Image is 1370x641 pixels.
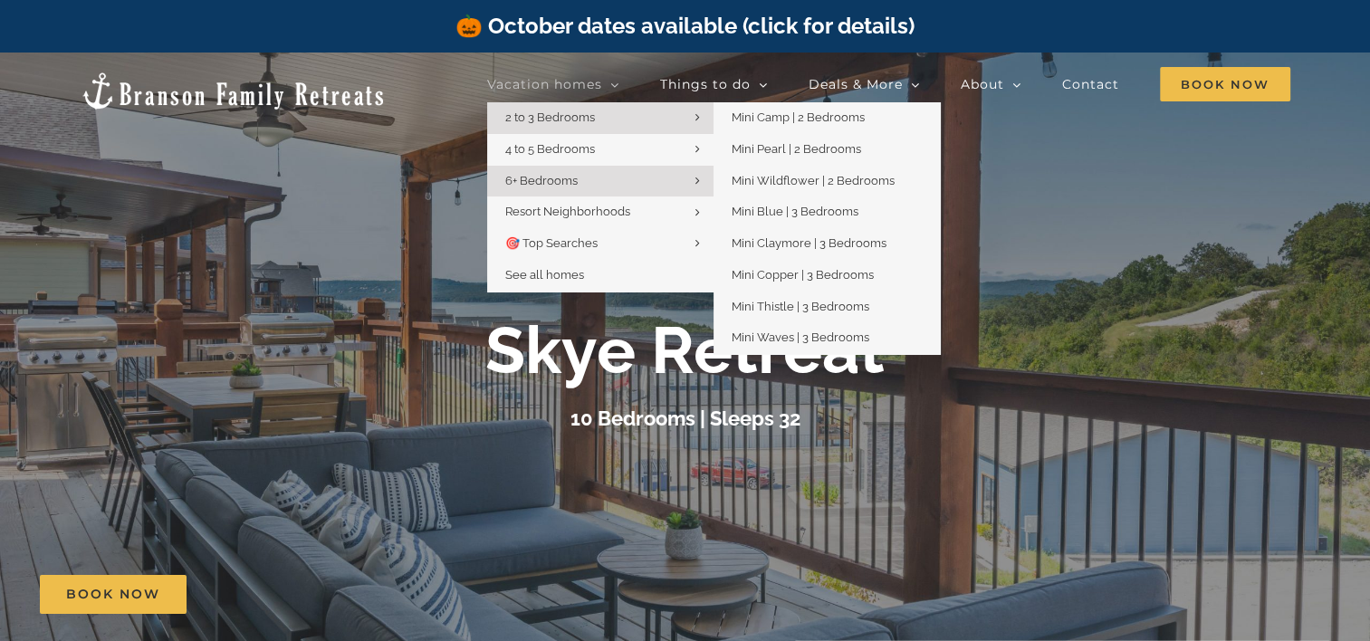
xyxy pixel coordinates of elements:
[505,174,578,187] span: 6+ Bedrooms
[66,587,160,602] span: Book Now
[570,407,800,430] h3: 10 Bedrooms | Sleeps 32
[714,260,940,292] a: Mini Copper | 3 Bedrooms
[732,330,869,344] span: Mini Waves | 3 Bedrooms
[505,142,595,156] span: 4 to 5 Bedrooms
[455,13,915,39] a: 🎃 October dates available (click for details)
[487,78,602,91] span: Vacation homes
[714,134,940,166] a: Mini Pearl | 2 Bedrooms
[809,78,903,91] span: Deals & More
[714,196,940,228] a: Mini Blue | 3 Bedrooms
[1062,66,1119,102] a: Contact
[505,205,630,218] span: Resort Neighborhoods
[714,322,940,354] a: Mini Waves | 3 Bedrooms
[732,205,858,218] span: Mini Blue | 3 Bedrooms
[1062,78,1119,91] span: Contact
[660,78,751,91] span: Things to do
[1160,67,1290,101] span: Book Now
[505,268,584,282] span: See all homes
[505,110,595,124] span: 2 to 3 Bedrooms
[487,134,714,166] a: 4 to 5 Bedrooms
[732,142,861,156] span: Mini Pearl | 2 Bedrooms
[487,66,619,102] a: Vacation homes
[714,228,940,260] a: Mini Claymore | 3 Bedrooms
[487,196,714,228] a: Resort Neighborhoods
[485,312,885,389] b: Skye Retreat
[487,102,714,134] a: 2 to 3 Bedrooms
[714,292,940,323] a: Mini Thistle | 3 Bedrooms
[487,66,1290,102] nav: Main Menu
[732,268,874,282] span: Mini Copper | 3 Bedrooms
[732,300,869,313] span: Mini Thistle | 3 Bedrooms
[660,66,768,102] a: Things to do
[732,174,895,187] span: Mini Wildflower | 2 Bedrooms
[714,166,940,197] a: Mini Wildflower | 2 Bedrooms
[487,228,714,260] a: 🎯 Top Searches
[487,260,714,292] a: See all homes
[961,78,1004,91] span: About
[80,71,387,111] img: Branson Family Retreats Logo
[732,110,865,124] span: Mini Camp | 2 Bedrooms
[40,575,187,614] a: Book Now
[961,66,1021,102] a: About
[809,66,920,102] a: Deals & More
[487,166,714,197] a: 6+ Bedrooms
[732,236,886,250] span: Mini Claymore | 3 Bedrooms
[714,102,940,134] a: Mini Camp | 2 Bedrooms
[505,236,598,250] span: 🎯 Top Searches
